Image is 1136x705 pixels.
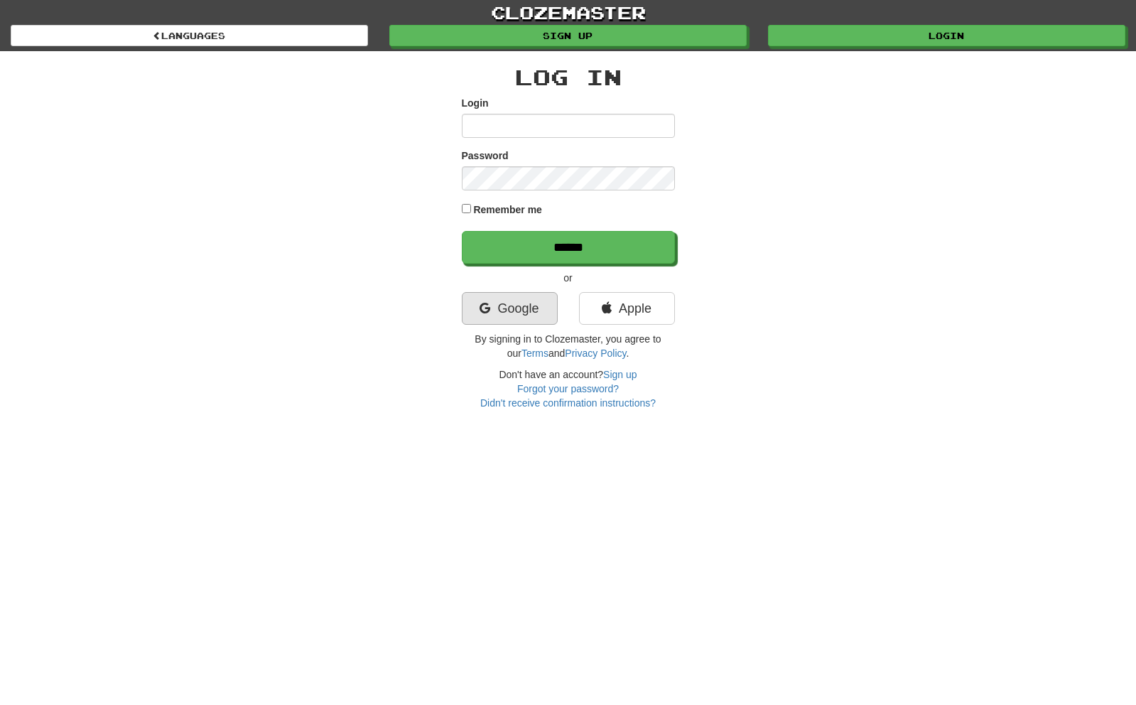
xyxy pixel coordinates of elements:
[517,383,619,394] a: Forgot your password?
[462,332,675,360] p: By signing in to Clozemaster, you agree to our and .
[473,203,542,217] label: Remember me
[462,367,675,410] div: Don't have an account?
[462,292,558,325] a: Google
[579,292,675,325] a: Apple
[11,25,368,46] a: Languages
[389,25,747,46] a: Sign up
[462,271,675,285] p: or
[768,25,1125,46] a: Login
[521,348,548,359] a: Terms
[565,348,626,359] a: Privacy Policy
[462,96,489,110] label: Login
[462,65,675,89] h2: Log In
[462,149,509,163] label: Password
[603,369,637,380] a: Sign up
[480,397,656,409] a: Didn't receive confirmation instructions?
